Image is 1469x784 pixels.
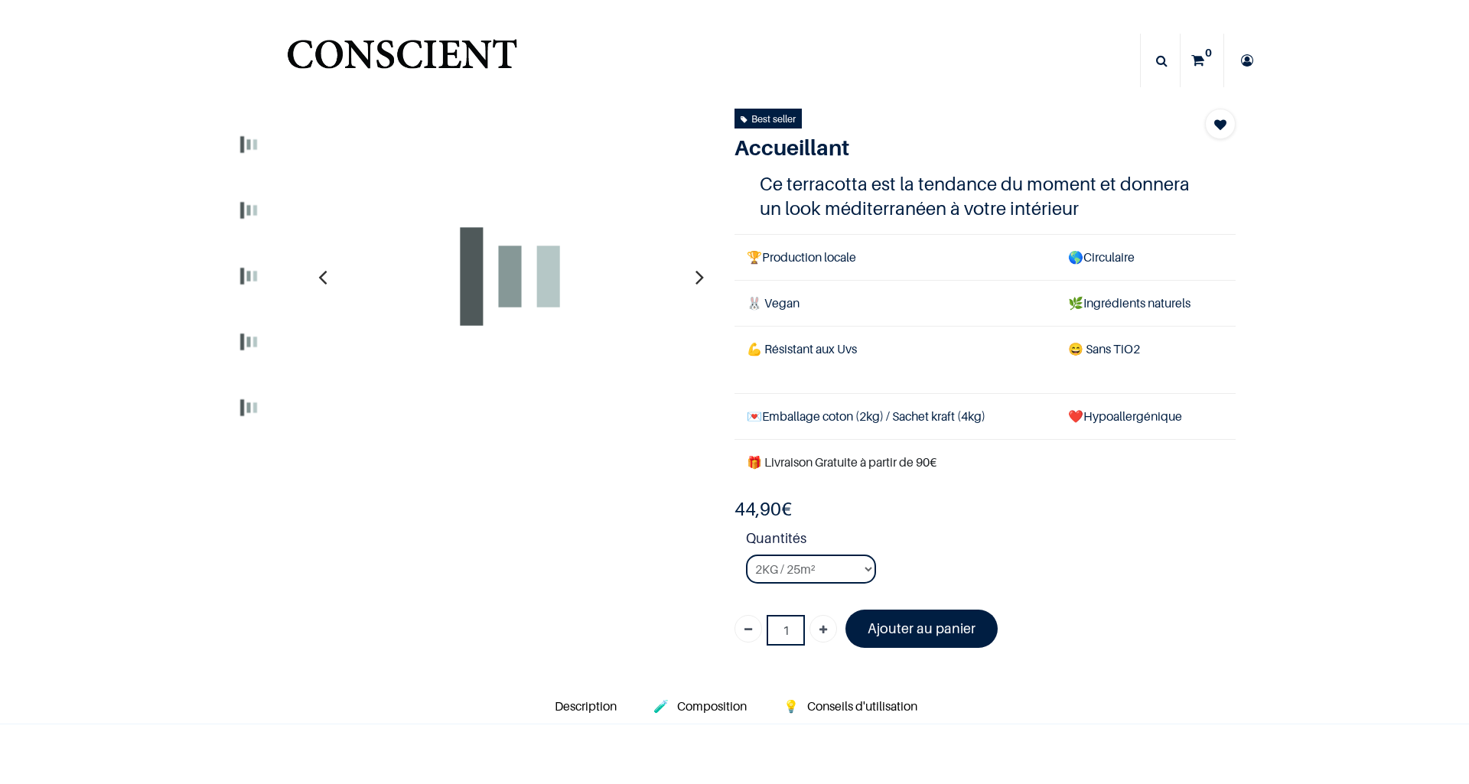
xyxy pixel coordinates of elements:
img: Product image [220,182,277,239]
span: 44,90 [734,498,781,520]
font: 🎁 Livraison Gratuite à partir de 90€ [747,454,936,470]
strong: Quantités [746,528,1236,555]
font: Ajouter au panier [868,620,976,636]
span: 🌎 [1068,249,1083,265]
a: Ajouter [809,615,837,642]
button: Add to wishlist [1205,109,1236,139]
div: Best seller [741,110,796,127]
td: ❤️Hypoallergénique [1056,393,1236,439]
span: Composition [677,698,747,714]
span: 🌿 [1068,295,1083,311]
span: 😄 S [1068,341,1093,356]
img: Product image [220,379,277,436]
td: Emballage coton (2kg) / Sachet kraft (4kg) [734,393,1056,439]
td: ans TiO2 [1056,327,1236,393]
span: 💡 [783,698,799,714]
h4: Ce terracotta est la tendance du moment et donnera un look méditerranéen à votre intérieur [760,172,1211,220]
sup: 0 [1201,45,1216,60]
span: Description [555,698,617,714]
img: Product image [220,116,277,173]
a: Logo of Conscient [284,31,520,91]
td: Circulaire [1056,234,1236,280]
span: 💪 Résistant aux Uvs [747,341,857,356]
img: Conscient [284,31,520,91]
a: Supprimer [734,615,762,642]
img: Product image [220,248,277,304]
h1: Accueillant [734,135,1161,161]
td: Production locale [734,234,1056,280]
img: Product image [342,109,679,445]
img: Product image [220,314,277,370]
b: € [734,498,792,520]
span: 🧪 [653,698,669,714]
td: Ingrédients naturels [1056,281,1236,327]
a: Ajouter au panier [845,610,998,647]
span: Conseils d'utilisation [807,698,917,714]
a: 0 [1181,34,1223,87]
iframe: Tidio Chat [1390,685,1462,757]
span: 💌 [747,408,762,424]
span: 🐰 Vegan [747,295,800,311]
span: Add to wishlist [1214,115,1226,134]
span: 🏆 [747,249,762,265]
